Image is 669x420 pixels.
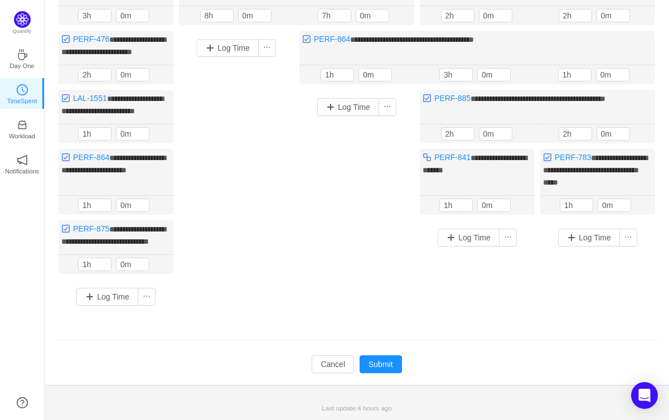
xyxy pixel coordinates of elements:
[17,88,28,99] a: icon: clock-circleTimeSpent
[314,35,350,44] a: PERF-864
[17,52,28,64] a: icon: coffeeDay One
[7,96,37,106] p: TimeSpent
[61,224,70,233] img: 10318
[17,158,28,169] a: icon: notificationNotifications
[258,39,276,57] button: icon: ellipsis
[434,153,471,162] a: PERF-841
[73,35,109,44] a: PERF-476
[317,98,379,116] button: Log Time
[9,61,34,71] p: Day One
[61,94,70,103] img: 10318
[61,35,70,44] img: 10318
[17,123,28,134] a: icon: inboxWorkload
[14,11,31,28] img: Quantify
[17,119,28,131] i: icon: inbox
[138,288,156,306] button: icon: ellipsis
[543,153,552,162] img: 10318
[423,94,432,103] img: 10318
[17,84,28,95] i: icon: clock-circle
[357,404,392,412] span: 4 hours ago
[619,229,637,247] button: icon: ellipsis
[555,153,591,162] a: PERF-783
[17,49,28,60] i: icon: coffee
[5,166,39,176] p: Notifications
[631,382,658,409] div: Open Intercom Messenger
[423,153,432,162] img: 10316
[312,355,354,373] button: Cancel
[197,39,259,57] button: Log Time
[438,229,500,247] button: Log Time
[73,94,107,103] a: LAL-1551
[17,397,28,408] a: icon: question-circle
[17,155,28,166] i: icon: notification
[360,355,402,373] button: Submit
[434,94,471,103] a: PERF-885
[13,28,32,36] p: Quantify
[9,131,35,141] p: Workload
[302,35,311,44] img: 10318
[322,404,392,412] span: Last update:
[76,288,138,306] button: Log Time
[558,229,620,247] button: Log Time
[379,98,396,116] button: icon: ellipsis
[499,229,517,247] button: icon: ellipsis
[61,153,70,162] img: 10318
[73,224,109,233] a: PERF-875
[73,153,109,162] a: PERF-864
